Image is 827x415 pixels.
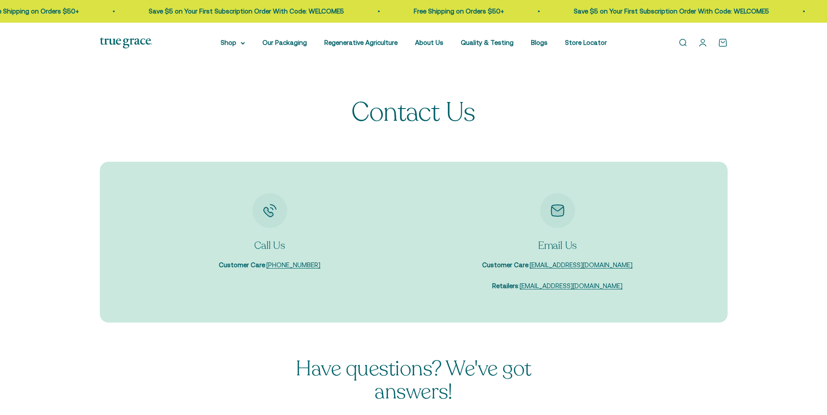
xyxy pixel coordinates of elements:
[482,261,528,269] strong: Customer Care
[134,6,329,17] p: Save $5 on Your First Subscription Order With Code: WELCOME5
[262,39,307,46] a: Our Packaging
[482,260,633,270] p: :
[219,261,265,269] strong: Customer Care
[461,39,514,46] a: Quality & Testing
[221,37,245,48] summary: Shop
[520,282,623,289] a: [EMAIL_ADDRESS][DOMAIN_NAME]
[530,261,633,269] a: [EMAIL_ADDRESS][DOMAIN_NAME]
[324,39,398,46] a: Regenerative Agriculture
[531,39,548,46] a: Blogs
[219,260,320,270] p: :
[219,238,320,253] p: Call Us
[482,238,633,253] p: Email Us
[565,39,607,46] a: Store Locator
[482,281,633,291] p: :
[559,6,754,17] p: Save $5 on Your First Subscription Order With Code: WELCOME5
[351,98,475,127] p: Contact Us
[135,193,405,271] div: Item 1 of 2
[415,39,443,46] a: About Us
[422,193,693,292] div: Item 2 of 2
[266,261,320,269] a: [PHONE_NUMBER]
[492,282,518,289] strong: Retailers
[272,357,555,404] p: Have questions? We've got answers!
[399,7,489,15] a: Free Shipping on Orders $50+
